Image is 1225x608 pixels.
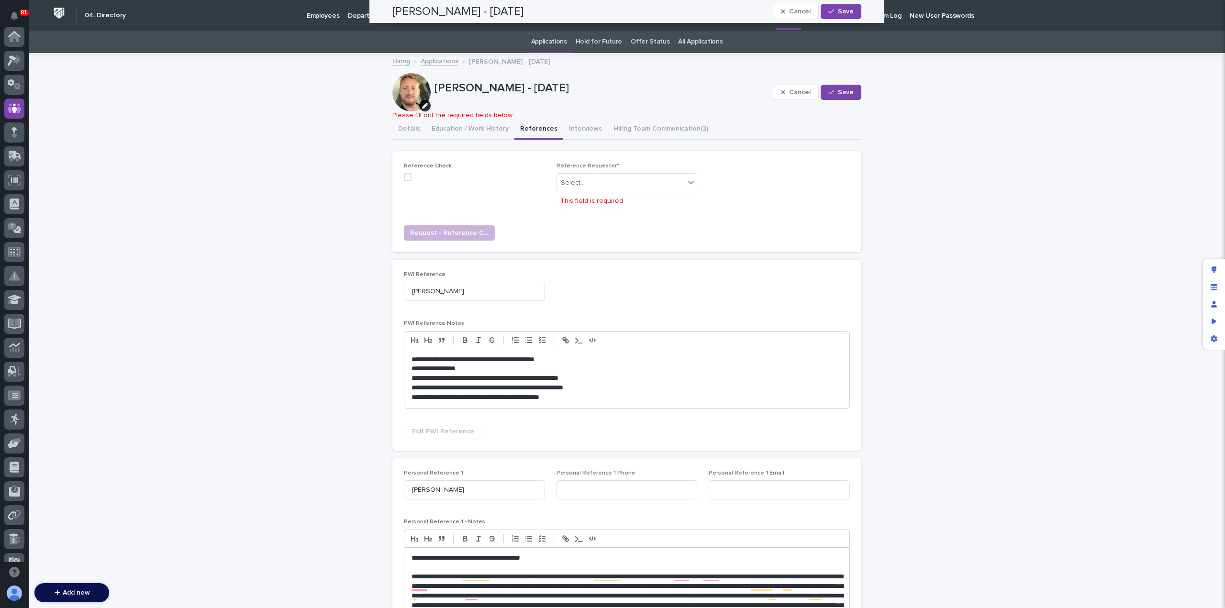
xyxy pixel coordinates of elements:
span: Personal Reference 1 - Notes [404,519,485,525]
span: Edit PWI Reference [412,427,474,436]
span: Personal Reference 1 Phone [557,470,635,476]
div: Preview as [1205,313,1223,330]
button: Interviews [563,120,608,140]
span: Request - Reference Check [410,228,489,238]
h2: 04. Directory [85,11,126,20]
button: Cancel [773,85,819,100]
span: PWI Reference Notes [404,321,464,326]
p: This field is required [560,196,623,206]
span: Save [838,89,854,96]
div: Manage users [1205,296,1223,313]
button: users-avatar [4,583,24,603]
button: References [514,120,563,140]
button: Details [392,120,426,140]
div: Select... [561,178,585,188]
a: Offer Status [631,31,669,53]
p: 81 [21,9,27,16]
button: Request - Reference Check [404,225,495,241]
a: Applications [421,55,458,66]
span: Cancel [789,89,811,96]
button: Notifications [4,6,24,26]
button: Education / Work History [426,120,514,140]
span: Reference Requester [557,163,619,169]
span: Personal Reference 1 Email [709,470,784,476]
a: All Applications [678,31,723,53]
a: Hiring [392,55,410,66]
button: Save [821,85,861,100]
div: Edit layout [1205,261,1223,278]
a: Hold for Future [576,31,622,53]
span: Reference Check [404,163,452,169]
p: Please fill out the required fields below. [392,111,861,120]
button: Open support chat [4,562,24,582]
p: [PERSON_NAME] - [DATE] [469,55,550,66]
span: PWI Reference [404,272,445,277]
img: Workspace Logo [50,4,68,22]
div: Notifications81 [12,11,24,27]
button: Edit PWI Reference [404,424,482,439]
button: Add new [34,583,109,602]
div: App settings [1205,330,1223,347]
span: Personal Reference 1 [404,470,463,476]
a: Applications [531,31,567,53]
p: [PERSON_NAME] - [DATE] [434,81,769,95]
button: Hiring Team Communication (2) [608,120,714,140]
div: Manage fields and data [1205,278,1223,296]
